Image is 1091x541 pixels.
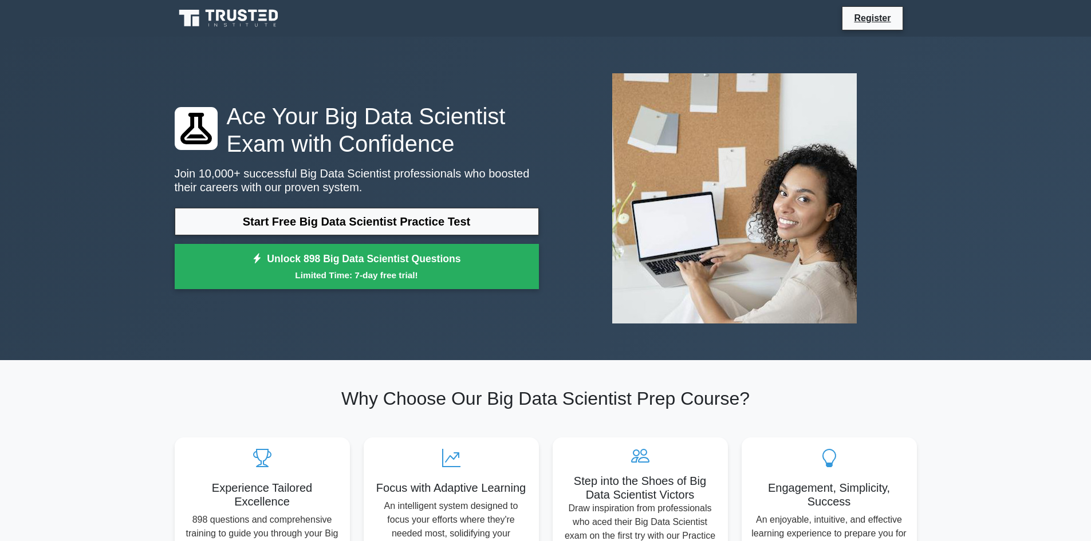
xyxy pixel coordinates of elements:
small: Limited Time: 7-day free trial! [189,268,525,282]
a: Unlock 898 Big Data Scientist QuestionsLimited Time: 7-day free trial! [175,244,539,290]
a: Start Free Big Data Scientist Practice Test [175,208,539,235]
h1: Ace Your Big Data Scientist Exam with Confidence [175,102,539,157]
h5: Step into the Shoes of Big Data Scientist Victors [562,474,719,501]
h5: Experience Tailored Excellence [184,481,341,508]
h5: Engagement, Simplicity, Success [751,481,908,508]
a: Register [847,11,897,25]
h2: Why Choose Our Big Data Scientist Prep Course? [175,388,917,409]
h5: Focus with Adaptive Learning [373,481,530,495]
p: Join 10,000+ successful Big Data Scientist professionals who boosted their careers with our prove... [175,167,539,194]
